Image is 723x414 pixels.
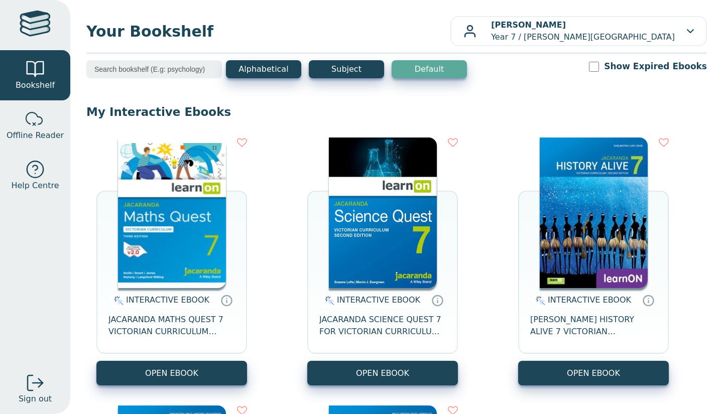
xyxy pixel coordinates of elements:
button: OPEN EBOOK [96,361,247,385]
button: Default [392,60,467,78]
button: OPEN EBOOK [518,361,669,385]
span: INTERACTIVE EBOOK [126,295,209,305]
button: [PERSON_NAME]Year 7 / [PERSON_NAME][GEOGRAPHIC_DATA] [450,16,707,46]
span: Offline Reader [7,129,64,142]
img: interactive.svg [533,295,545,307]
span: [PERSON_NAME] HISTORY ALIVE 7 VICTORIAN CURRICULUM LEARNON EBOOK 2E [530,314,657,338]
a: Interactive eBooks are accessed online via the publisher’s portal. They contain interactive resou... [642,294,654,306]
button: Subject [309,60,384,78]
span: INTERACTIVE EBOOK [337,295,420,305]
img: interactive.svg [111,295,124,307]
img: b87b3e28-4171-4aeb-a345-7fa4fe4e6e25.jpg [118,137,226,288]
p: Year 7 / [PERSON_NAME][GEOGRAPHIC_DATA] [491,19,675,43]
button: OPEN EBOOK [307,361,458,385]
p: My Interactive Ebooks [86,104,707,119]
label: Show Expired Ebooks [604,60,707,73]
span: Sign out [19,393,52,405]
span: Bookshelf [16,79,55,91]
button: Alphabetical [226,60,301,78]
span: JACARANDA SCIENCE QUEST 7 FOR VICTORIAN CURRICULUM LEARNON 2E EBOOK [319,314,446,338]
span: Your Bookshelf [86,20,450,43]
img: 329c5ec2-5188-ea11-a992-0272d098c78b.jpg [329,137,437,288]
input: Search bookshelf (E.g: psychology) [86,60,222,78]
a: Interactive eBooks are accessed online via the publisher’s portal. They contain interactive resou... [431,294,443,306]
span: Help Centre [11,180,59,192]
span: JACARANDA MATHS QUEST 7 VICTORIAN CURRICULUM LEARNON EBOOK 3E [108,314,235,338]
img: interactive.svg [322,295,334,307]
a: Interactive eBooks are accessed online via the publisher’s portal. They contain interactive resou... [220,294,232,306]
b: [PERSON_NAME] [491,20,566,30]
span: INTERACTIVE EBOOK [548,295,631,305]
img: d4781fba-7f91-e911-a97e-0272d098c78b.jpg [540,137,648,288]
